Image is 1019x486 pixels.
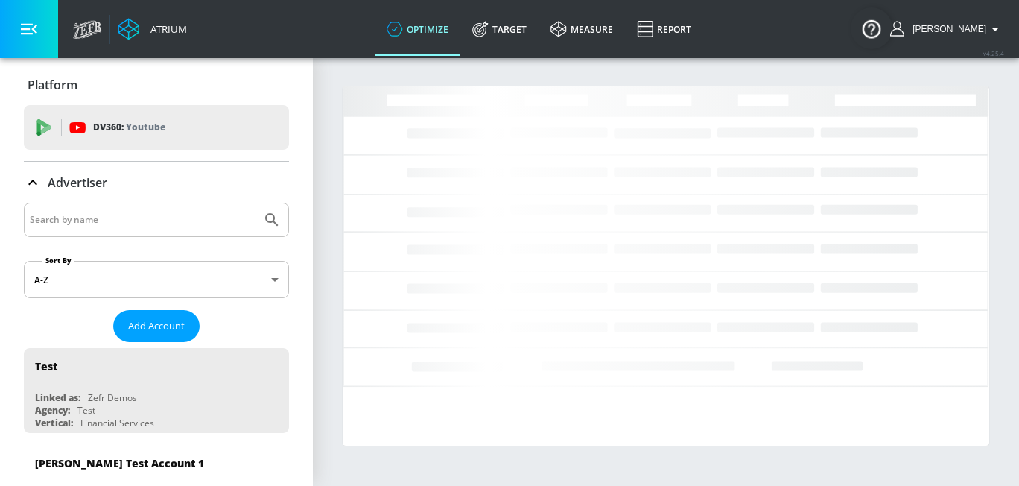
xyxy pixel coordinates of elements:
div: Vertical: [35,417,73,429]
div: Atrium [145,22,187,36]
label: Sort By [42,256,74,265]
div: Linked as: [35,391,80,404]
div: Advertiser [24,162,289,203]
div: A-Z [24,261,289,298]
div: Platform [24,64,289,106]
p: Platform [28,77,77,93]
div: TestLinked as:Zefr DemosAgency:TestVertical:Financial Services [24,348,289,433]
a: Target [460,2,539,56]
div: [PERSON_NAME] Test Account 1 [35,456,204,470]
a: Atrium [118,18,187,40]
p: Advertiser [48,174,107,191]
a: Report [625,2,703,56]
span: Add Account [128,318,185,335]
div: Test [77,404,95,417]
div: Agency: [35,404,70,417]
span: v 4.25.4 [983,49,1004,57]
a: optimize [375,2,460,56]
p: DV360: [93,119,165,136]
input: Search by name [30,210,255,230]
span: login as: emily.shoemaker@zefr.com [907,24,986,34]
div: Financial Services [80,417,154,429]
div: DV360: Youtube [24,105,289,150]
button: [PERSON_NAME] [890,20,1004,38]
div: Zefr Demos [88,391,137,404]
div: Test [35,359,57,373]
button: Add Account [113,310,200,342]
a: measure [539,2,625,56]
p: Youtube [126,119,165,135]
button: Open Resource Center [851,7,892,49]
